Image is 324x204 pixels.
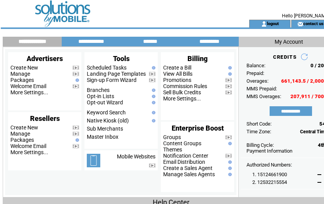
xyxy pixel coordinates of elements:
[303,21,324,26] a: contact us
[246,86,277,92] span: MMS Prepaid:
[10,83,46,89] a: Welcome Email
[87,154,100,167] img: mobile-websites.png
[73,66,79,70] img: video.png
[10,149,48,155] a: More Settings...
[10,143,46,149] a: Welcome Email
[226,72,232,76] img: help.gif
[163,140,201,146] a: Content Groups
[225,90,232,95] img: video.png
[74,78,79,82] img: help.gif
[252,179,287,185] span: 2. 12532215554
[73,72,79,76] img: video.png
[10,77,34,83] a: Packages
[10,65,38,71] a: Create New
[163,146,182,153] a: Themes
[117,153,155,160] a: Mobile Websites
[246,78,268,84] span: Overages:
[30,114,60,122] span: Resellers
[226,66,232,70] img: help.gif
[297,21,303,27] img: contact_us_icon.gif
[113,54,130,63] span: Tools
[246,129,271,134] span: Time Zone:
[163,153,208,159] a: Notification Center
[74,138,79,142] img: help.gif
[187,54,208,63] span: Billing
[226,160,232,164] img: help.gif
[10,137,34,143] a: Packages
[225,78,232,82] img: video.png
[163,71,192,77] a: View All Bills
[225,84,232,88] img: video.png
[150,66,155,70] img: help.gif
[149,72,155,76] img: video.png
[246,63,265,68] span: Balance:
[87,71,146,77] a: Landing Page Templates
[226,142,232,145] img: help.gif
[87,134,118,140] a: Master Inbox
[226,173,232,176] img: help.gif
[150,119,155,122] img: help.gif
[87,93,114,99] a: Opt-in Lists
[87,109,126,116] a: Keyword Search
[87,117,129,124] a: Native Kiosk (old)
[87,87,110,93] a: Branches
[267,21,279,26] a: logout
[163,65,191,71] a: Create a Bill
[246,121,272,127] span: Short Code:
[163,159,205,165] a: Email Distribution
[275,39,303,45] span: My Account
[246,148,292,154] a: Payment Information
[246,70,264,76] span: Prepaid:
[73,84,79,88] img: video.png
[163,83,207,89] a: Commission Rules
[73,144,79,148] img: video.png
[10,89,48,95] a: More Settings...
[163,89,201,95] a: Sell Bulk Credits
[226,167,232,170] img: help.gif
[149,78,155,82] img: video.png
[252,172,287,177] span: 1. 15124661900
[150,95,155,98] img: help.gif
[225,135,232,139] img: video.png
[246,142,274,148] span: Billing Cycle:
[87,99,123,105] a: Opt-out Wizard
[10,124,38,131] a: Create New
[87,77,137,83] a: Sign-up Form Wizard
[246,93,281,99] span: MMS Overages:
[150,111,155,114] img: help.gif
[150,101,155,104] img: help.gif
[73,126,79,130] img: video.png
[150,88,155,92] img: help.gif
[73,132,79,136] img: video.png
[149,163,155,168] img: video.png
[163,171,215,177] a: Manage Sales Agents
[87,65,127,71] a: Scheduled Tasks
[261,21,267,27] img: account_icon.gif
[10,71,30,77] a: Manage
[27,54,63,63] span: Advertisers
[87,126,123,132] a: Sub Merchants
[172,124,224,132] span: Enterprise Boost
[163,95,201,102] a: More Settings...
[163,77,191,83] a: Promotions
[163,165,213,171] a: Create a Sales Agent
[10,131,30,137] a: Manage
[273,54,297,60] span: CREDITS
[246,162,292,168] span: Authorized Numbers:
[225,154,232,158] img: video.png
[163,134,181,140] a: Groups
